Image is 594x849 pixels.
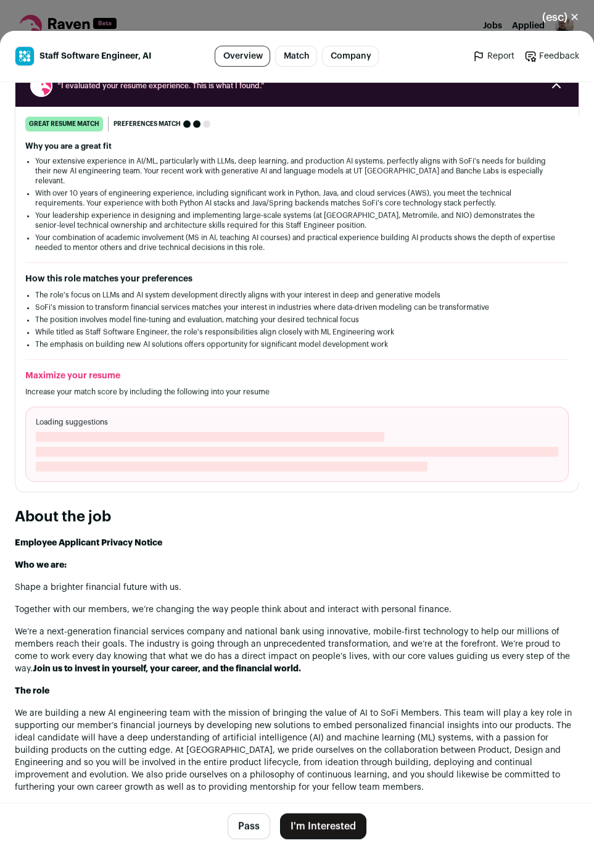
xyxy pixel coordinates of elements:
[35,188,559,208] li: With over 10 years of engineering experience, including significant work in Python, Java, and clo...
[35,327,559,337] li: While titled as Staff Software Engineer, the role's responsibilities align closely with ML Engine...
[35,210,559,230] li: Your leadership experience in designing and implementing large-scale systems (at [GEOGRAPHIC_DATA...
[280,813,366,839] button: I'm Interested
[527,4,594,31] button: Close modal
[15,47,34,65] img: edea3224f489481cfa4f28db5701491420f17de81af8a4acba581c2363eeb547.jpg
[472,50,514,62] a: Report
[57,81,537,91] span: “I evaluated your resume experience. This is what I found.”
[15,707,579,793] p: We are building a new AI engineering team with the mission of bringing the value of AI to SoFi Me...
[15,507,579,527] h2: About the job
[275,46,317,67] a: Match
[15,626,579,675] p: We’re a next-generation financial services company and national bank using innovative, mobile-fir...
[25,141,569,151] h2: Why you are a great fit
[35,302,559,312] li: SoFi's mission to transform financial services matches your interest in industries where data-dri...
[35,339,559,349] li: The emphasis on building new AI solutions offers opportunity for significant model development work
[15,603,579,616] p: Together with our members, we’re changing the way people think about and interact with personal f...
[35,233,559,252] li: Your combination of academic involvement (MS in AI, teaching AI courses) and practical experience...
[524,50,579,62] a: Feedback
[35,290,559,300] li: The role's focus on LLMs and AI system development directly aligns with your interest in deep and...
[228,813,270,839] button: Pass
[39,50,152,62] span: Staff Software Engineer, AI
[15,539,162,547] a: Employee Applicant Privacy Notice
[25,407,569,482] div: Loading suggestions
[25,117,103,131] div: great resume match
[35,315,559,325] li: The position involves model fine-tuning and evaluation, matching your desired technical focus
[33,665,301,673] strong: Join us to invest in yourself, your career, and the financial world.
[15,687,49,695] strong: The role
[25,370,569,382] h2: Maximize your resume
[113,118,181,130] span: Preferences match
[25,387,569,397] p: Increase your match score by including the following into your resume
[215,46,270,67] a: Overview
[15,581,579,594] p: Shape a brighter financial future with us.
[322,46,379,67] a: Company
[15,561,67,569] strong: Who we are:
[25,273,569,285] h2: How this role matches your preferences
[35,156,559,186] li: Your extensive experience in AI/ML, particularly with LLMs, deep learning, and production AI syst...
